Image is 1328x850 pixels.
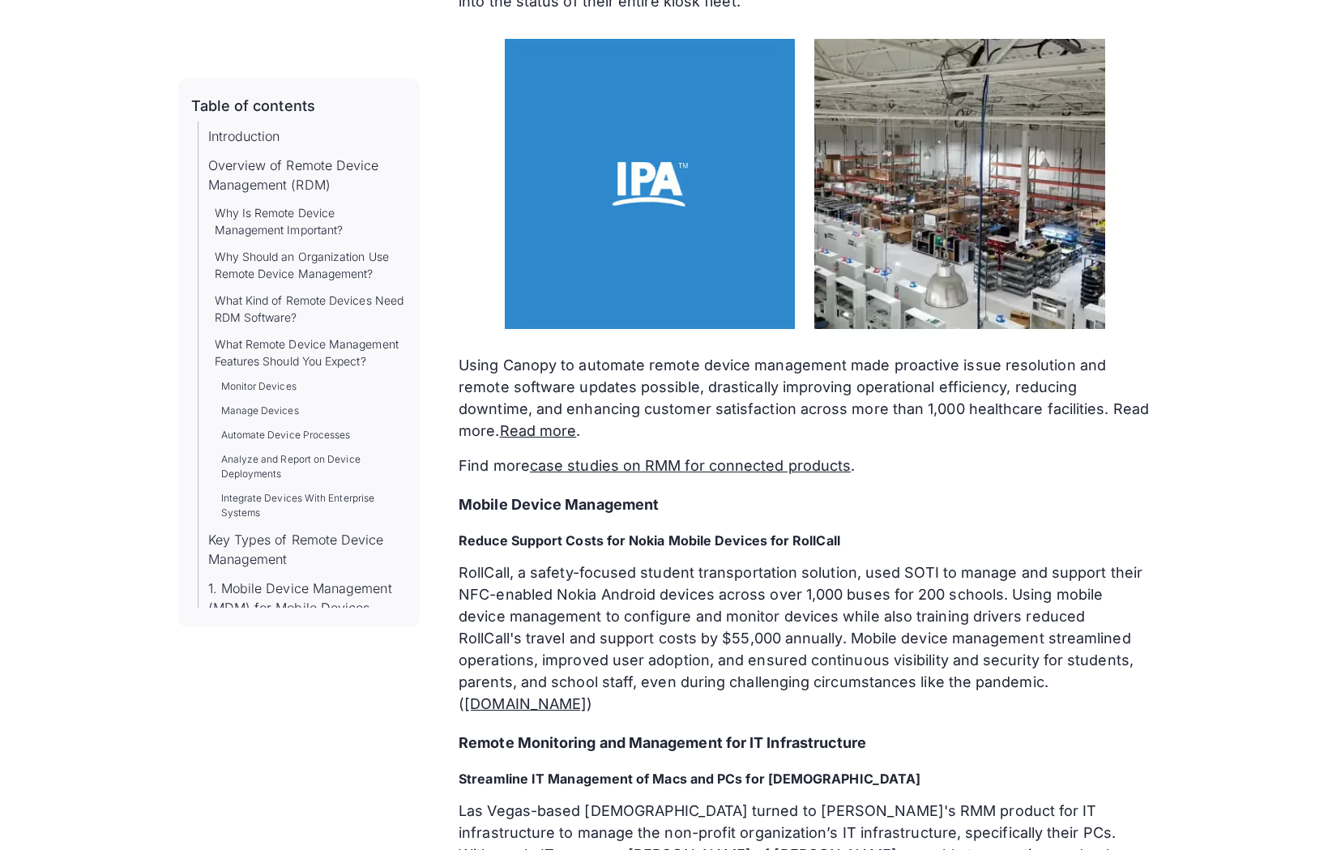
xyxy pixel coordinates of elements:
strong: Mobile Device Management [459,496,659,513]
p: Using Canopy to automate remote device management made proactive issue resolution and remote soft... [459,354,1150,442]
a: 1. Mobile Device Management (MDM) for Mobile Devices and/or Tablets [208,579,408,637]
a: Introduction [208,126,280,146]
p: RollCall, a safety-focused student transportation solution, used SOTI to manage and support their... [459,562,1150,715]
a: What Remote Device Management Features Should You Expect? [215,335,408,369]
a: Why Should an Organization Use Remote Device Management? [215,248,408,282]
a: What Kind of Remote Devices Need RDM Software? [215,292,408,326]
strong: Remote Monitoring and Management for IT Infrastructure [459,734,866,751]
a: Read more [500,422,577,439]
div: Table of contents [191,97,315,115]
a: Why Is Remote Device Management Important? [215,204,408,238]
strong: Streamline IT Management of Macs and PCs for [DEMOGRAPHIC_DATA] [459,771,920,787]
a: ‍Key Types of Remote Device Management [208,530,408,569]
a: Monitor Devices [221,379,297,394]
a: Overview of Remote Device Management (RDM) [208,156,408,194]
a: Integrate Devices With Enterprise Systems [221,491,408,520]
a: Manage Devices [221,404,299,418]
a: [DOMAIN_NAME] [464,695,587,712]
a: Automate Device Processes [221,428,351,442]
strong: Reduce Support Costs for Nokia Mobile Devices for RollCall [459,532,840,549]
a: Analyze and Report on Device Deployments [221,452,408,481]
a: case studies on RMM for connected products [530,457,851,474]
p: Find more . [459,455,1150,476]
